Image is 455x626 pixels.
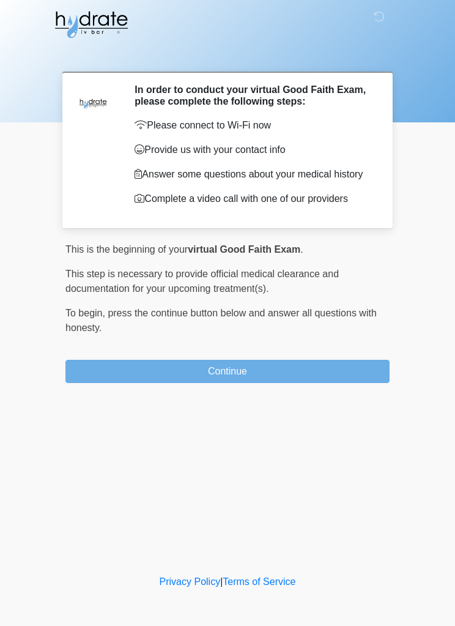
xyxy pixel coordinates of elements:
[135,118,371,133] p: Please connect to Wi-Fi now
[65,269,339,294] span: This step is necessary to provide official medical clearance and documentation for your upcoming ...
[65,360,390,383] button: Continue
[135,192,371,206] p: Complete a video call with one of our providers
[56,44,399,67] h1: ‎ ‎ ‎
[188,244,300,255] strong: virtual Good Faith Exam
[135,84,371,107] h2: In order to conduct your virtual Good Faith Exam, please complete the following steps:
[223,576,295,587] a: Terms of Service
[75,84,111,121] img: Agent Avatar
[65,244,188,255] span: This is the beginning of your
[160,576,221,587] a: Privacy Policy
[65,308,108,318] span: To begin,
[65,308,377,333] span: press the continue button below and answer all questions with honesty.
[53,9,129,40] img: Hydrate IV Bar - Glendale Logo
[220,576,223,587] a: |
[135,167,371,182] p: Answer some questions about your medical history
[300,244,303,255] span: .
[135,143,371,157] p: Provide us with your contact info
